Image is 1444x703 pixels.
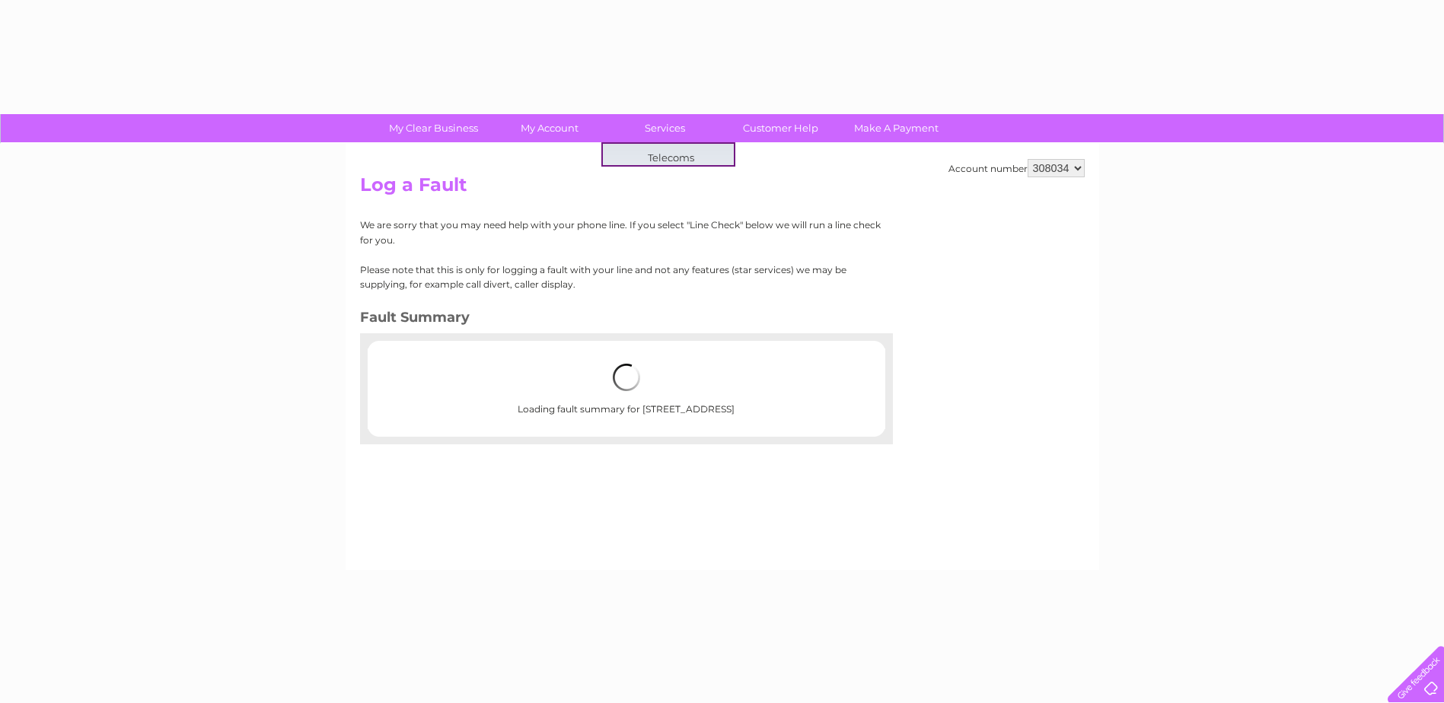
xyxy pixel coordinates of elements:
h3: Fault Summary [360,307,881,333]
a: Make A Payment [834,114,959,142]
a: Telecoms [608,144,734,174]
p: Please note that this is only for logging a fault with your line and not any features (star servi... [360,262,881,291]
a: Customer Help [718,114,843,142]
h2: Log a Fault [360,174,1085,203]
div: Account number [948,159,1085,177]
a: My Account [486,114,612,142]
div: Loading fault summary for [STREET_ADDRESS] [416,348,837,429]
a: Services [602,114,728,142]
p: We are sorry that you may need help with your phone line. If you select "Line Check" below we wil... [360,218,881,247]
img: loading [613,364,640,391]
a: My Clear Business [371,114,496,142]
